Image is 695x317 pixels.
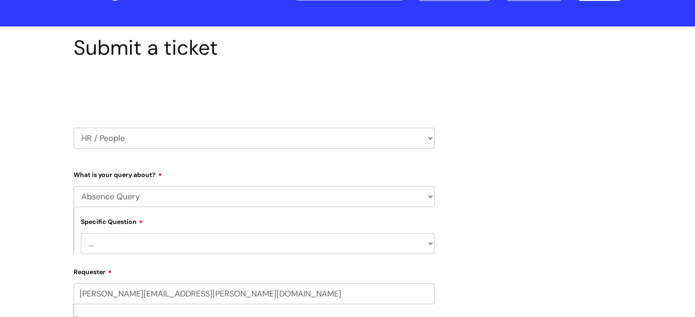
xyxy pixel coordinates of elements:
[74,283,435,304] input: Email
[74,81,435,98] h2: Select issue type
[74,36,435,60] h1: Submit a ticket
[74,265,435,276] label: Requester
[81,217,143,226] label: Specific Question
[74,168,435,179] label: What is your query about?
